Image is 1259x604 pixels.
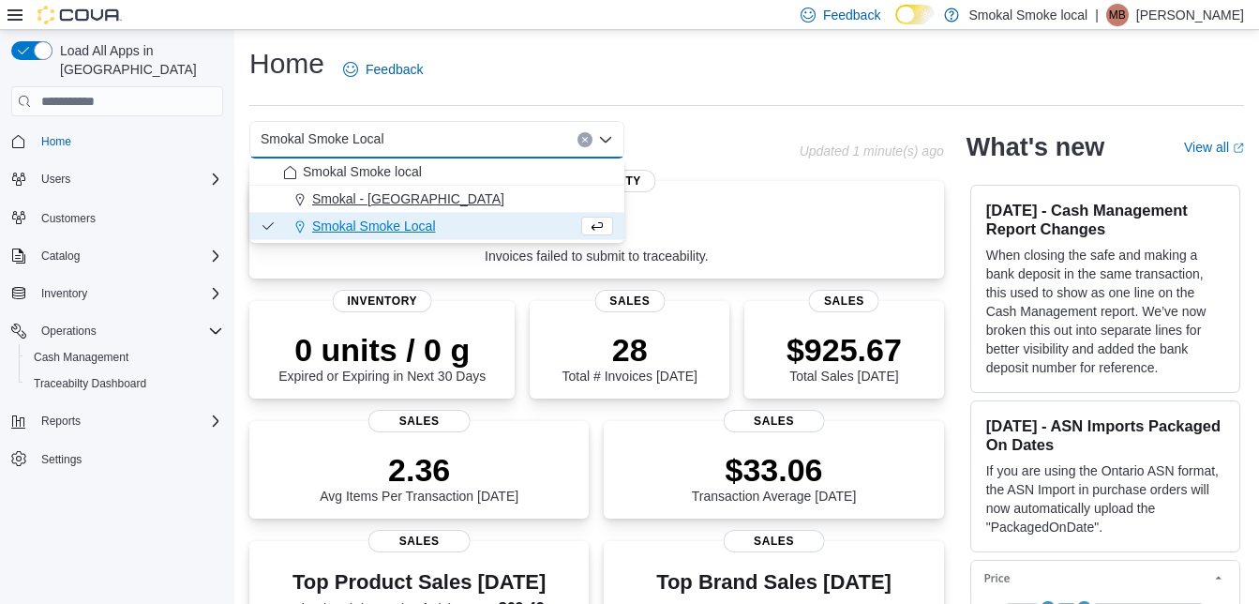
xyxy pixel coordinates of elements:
span: Inventory [34,282,223,305]
div: Avg Items Per Transaction [DATE] [320,451,518,504]
span: Operations [34,320,223,342]
div: Expired or Expiring in Next 30 Days [278,331,486,384]
span: Load All Apps in [GEOGRAPHIC_DATA] [52,41,223,79]
p: $33.06 [692,451,857,489]
span: Sales [368,530,471,552]
a: Home [34,130,79,153]
span: Customers [34,205,223,229]
p: $925.67 [787,331,902,369]
input: Dark Mode [895,5,935,24]
h3: Top Product Sales [DATE] [264,571,574,594]
button: Inventory [4,280,231,307]
span: Feedback [823,6,880,24]
span: Traceabilty Dashboard [26,372,223,395]
button: Smokal Smoke local [249,159,624,186]
span: Operations [41,324,97,339]
p: Updated 1 minute(s) ago [800,143,944,159]
button: Users [34,168,78,190]
button: Customers [4,204,231,231]
span: Settings [34,447,223,471]
span: Home [34,129,223,153]
button: Catalog [34,245,87,267]
a: Settings [34,448,89,471]
span: Sales [723,530,825,552]
img: Cova [37,6,122,24]
p: When closing the safe and making a bank deposit in the same transaction, this used to show as one... [986,246,1224,377]
button: Traceabilty Dashboard [19,370,231,397]
h3: [DATE] - ASN Imports Packaged On Dates [986,416,1224,454]
div: Total Sales [DATE] [787,331,902,384]
span: Reports [41,414,81,429]
span: Sales [368,410,471,432]
p: | [1095,4,1099,26]
span: Catalog [34,245,223,267]
button: Operations [4,318,231,344]
button: Inventory [34,282,95,305]
a: Traceabilty Dashboard [26,372,154,395]
span: Smokal Smoke local [303,162,422,181]
button: Catalog [4,243,231,269]
p: 0 units / 0 g [278,331,486,369]
div: Michelle Barreras [1106,4,1129,26]
button: Close list of options [598,132,613,147]
span: Settings [41,452,82,467]
span: Smokal - [GEOGRAPHIC_DATA] [312,189,504,208]
button: Users [4,166,231,192]
span: Home [41,134,71,149]
nav: Complex example [11,120,223,521]
span: Traceabilty Dashboard [34,376,146,391]
span: Reports [34,410,223,432]
p: If you are using the Ontario ASN format, the ASN Import in purchase orders will now automatically... [986,461,1224,536]
span: Cash Management [26,346,223,369]
div: Total # Invoices [DATE] [562,331,697,384]
span: Catalog [41,249,80,264]
button: Reports [4,408,231,434]
button: Reports [34,410,88,432]
span: Inventory [41,286,87,301]
span: Sales [809,290,879,312]
p: [PERSON_NAME] [1136,4,1244,26]
h1: Home [249,45,324,83]
span: MB [1109,4,1126,26]
p: 28 [562,331,697,369]
div: Transaction Average [DATE] [692,451,857,504]
h3: Top Brand Sales [DATE] [656,571,892,594]
button: Clear input [577,132,592,147]
span: Users [34,168,223,190]
p: Smokal Smoke local [968,4,1087,26]
button: Operations [34,320,104,342]
a: Customers [34,207,103,230]
button: Smokal - [GEOGRAPHIC_DATA] [249,186,624,213]
button: Smokal Smoke Local [249,213,624,240]
span: Sales [723,410,825,432]
h2: What's new [967,132,1104,162]
span: Users [41,172,70,187]
span: Inventory [332,290,432,312]
button: Settings [4,445,231,473]
a: Cash Management [26,346,136,369]
div: Choose from the following options [249,159,624,240]
span: Customers [41,211,96,226]
span: Sales [594,290,665,312]
a: Feedback [336,51,430,88]
span: Feedback [366,60,423,79]
span: Cash Management [34,350,128,365]
h3: [DATE] - Cash Management Report Changes [986,201,1224,238]
button: Home [4,128,231,155]
span: Smokal Smoke Local [261,128,384,150]
span: Smokal Smoke Local [312,217,436,235]
button: Cash Management [19,344,231,370]
p: 2.36 [320,451,518,489]
a: View allExternal link [1184,140,1244,155]
svg: External link [1233,143,1244,154]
